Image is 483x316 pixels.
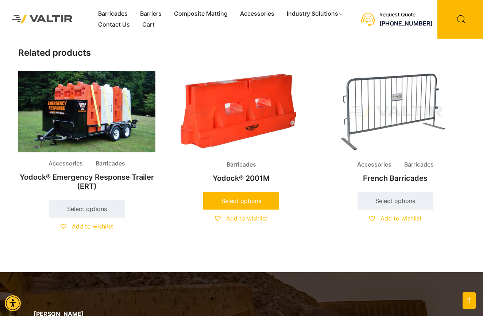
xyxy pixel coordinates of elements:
a: Accessories BarricadesYodock® Emergency Response Trailer (ERT) [18,71,155,194]
img: A metallic crowd control barrier with vertical bars and a sign, designed for event management. [327,71,464,153]
a: Select options for “Yodock® 2001M” [203,192,279,210]
div: Request Quote [379,12,432,18]
a: Add to wishlist [61,223,113,230]
span: Add to wishlist [72,223,113,230]
span: Add to wishlist [226,215,267,222]
a: call (888) 496-3625 [379,20,432,27]
h2: Yodock® Emergency Response Trailer (ERT) [18,169,155,194]
div: Accessibility Menu [5,295,21,311]
a: Open this option [463,292,476,309]
span: Barricades [90,158,131,169]
a: Add to wishlist [215,215,267,222]
a: Select options for “French Barricades” [358,192,433,210]
a: Select options for “Yodock® Emergency Response Trailer (ERT)” [49,200,125,218]
a: Industry Solutions [281,8,349,19]
a: Barriers [134,8,168,19]
span: Barricades [399,159,439,170]
a: Add to wishlist [369,215,422,222]
img: Valtir Rentals [5,9,79,30]
span: Accessories [43,158,88,169]
a: Cart [136,19,161,30]
span: Add to wishlist [380,215,422,222]
h2: French Barricades [327,170,464,186]
h2: Related products [18,48,465,58]
a: Composite Matting [168,8,234,19]
a: BarricadesYodock® 2001M [173,71,310,186]
img: Barricades [173,71,310,153]
span: Barricades [221,159,262,170]
a: Accessories [234,8,281,19]
h2: Yodock® 2001M [173,170,310,186]
span: Accessories [352,159,397,170]
a: Barricades [92,8,134,19]
a: Accessories BarricadesFrench Barricades [327,71,464,186]
img: Accessories [18,71,155,152]
a: Contact Us [92,19,136,30]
